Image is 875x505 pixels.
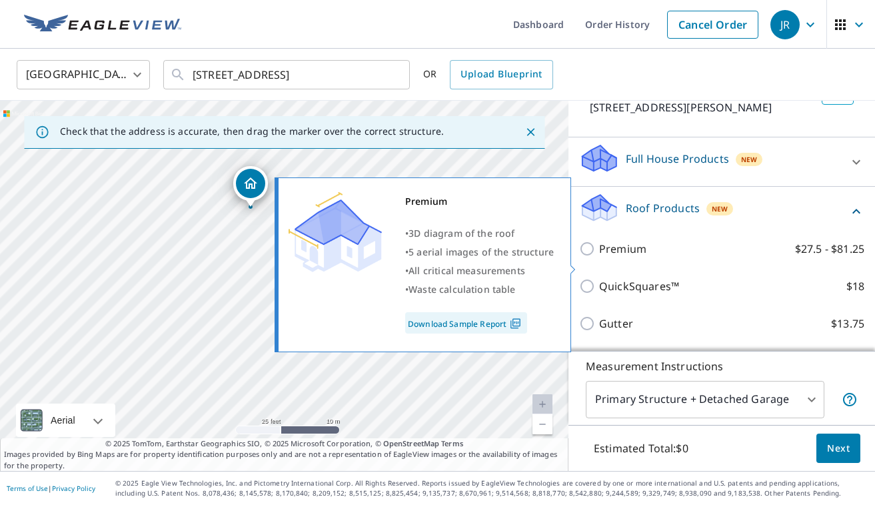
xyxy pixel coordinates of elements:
[741,154,757,165] span: New
[47,404,79,437] div: Aerial
[846,278,864,294] p: $18
[532,394,552,414] a: Current Level 20, Zoom In Disabled
[667,11,758,39] a: Cancel Order
[579,192,864,230] div: Roof ProductsNew
[586,381,824,418] div: Primary Structure + Detached Garage
[599,316,633,332] p: Gutter
[626,151,729,167] p: Full House Products
[16,404,115,437] div: Aerial
[770,10,800,39] div: JR
[383,438,439,448] a: OpenStreetMap
[17,56,150,93] div: [GEOGRAPHIC_DATA]
[423,60,553,89] div: OR
[409,245,554,258] span: 5 aerial images of the structure
[409,283,515,296] span: Waste calculation table
[7,484,48,493] a: Terms of Use
[233,166,268,207] div: Dropped pin, building 1, Residential property, 11705 Chanticleer Dr Pickerington, OH 43147
[115,478,868,498] p: © 2025 Eagle View Technologies, Inc. and Pictometry International Corp. All Rights Reserved. Repo...
[586,358,858,374] p: Measurement Instructions
[522,123,539,141] button: Close
[579,143,864,181] div: Full House ProductsNew
[712,203,728,214] span: New
[506,318,524,330] img: Pdf Icon
[532,414,552,434] a: Current Level 20, Zoom Out
[599,241,646,257] p: Premium
[409,227,514,239] span: 3D diagram of the roof
[831,316,864,332] p: $13.75
[450,60,552,89] a: Upload Blueprint
[599,278,679,294] p: QuickSquares™
[405,192,554,211] div: Premium
[405,312,527,334] a: Download Sample Report
[795,241,864,257] p: $27.5 - $81.25
[441,438,463,448] a: Terms
[816,434,860,464] button: Next
[590,99,816,115] p: [STREET_ADDRESS][PERSON_NAME]
[405,280,554,299] div: •
[827,440,850,457] span: Next
[409,264,525,277] span: All critical measurements
[52,484,95,493] a: Privacy Policy
[289,192,382,272] img: Premium
[460,66,542,83] span: Upload Blueprint
[405,243,554,262] div: •
[105,438,463,450] span: © 2025 TomTom, Earthstar Geographics SIO, © 2025 Microsoft Corporation, ©
[405,262,554,280] div: •
[7,484,95,492] p: |
[193,56,383,93] input: Search by address or latitude-longitude
[405,224,554,243] div: •
[626,200,700,216] p: Roof Products
[60,125,444,137] p: Check that the address is accurate, then drag the marker over the correct structure.
[24,15,181,35] img: EV Logo
[842,392,858,408] span: Your report will include the primary structure and a detached garage if one exists.
[583,434,699,463] p: Estimated Total: $0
